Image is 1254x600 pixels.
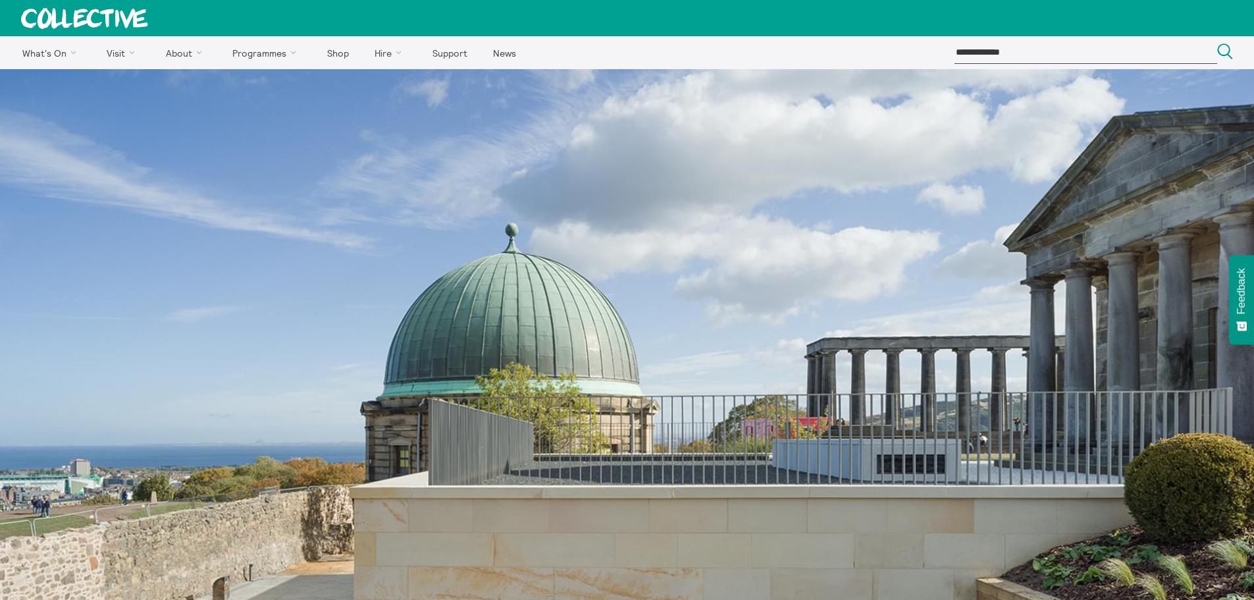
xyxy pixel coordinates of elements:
a: About [154,36,219,69]
a: What's On [11,36,93,69]
a: Programmes [221,36,313,69]
a: Shop [315,36,360,69]
span: Feedback [1236,268,1247,314]
a: Hire [363,36,419,69]
a: Support [421,36,479,69]
a: Visit [95,36,152,69]
button: Feedback - Show survey [1229,255,1254,344]
a: News [481,36,527,69]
